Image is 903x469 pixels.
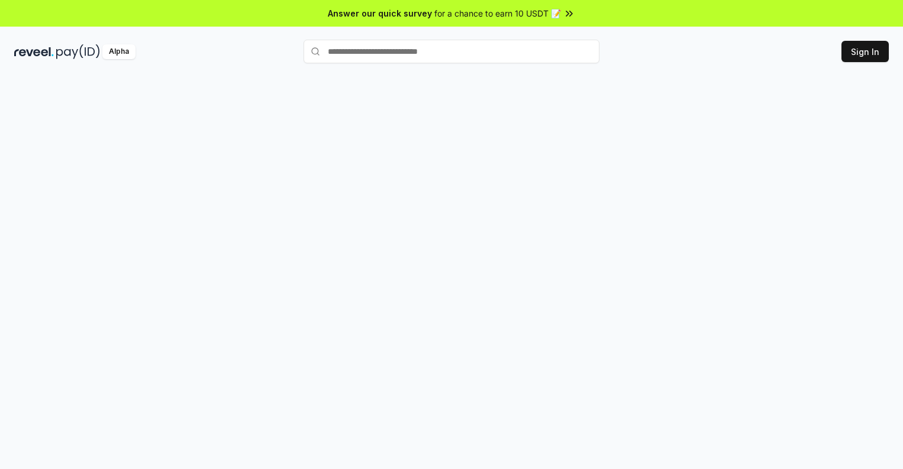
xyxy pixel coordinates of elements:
[102,44,136,59] div: Alpha
[434,7,561,20] span: for a chance to earn 10 USDT 📝
[841,41,889,62] button: Sign In
[14,44,54,59] img: reveel_dark
[56,44,100,59] img: pay_id
[328,7,432,20] span: Answer our quick survey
